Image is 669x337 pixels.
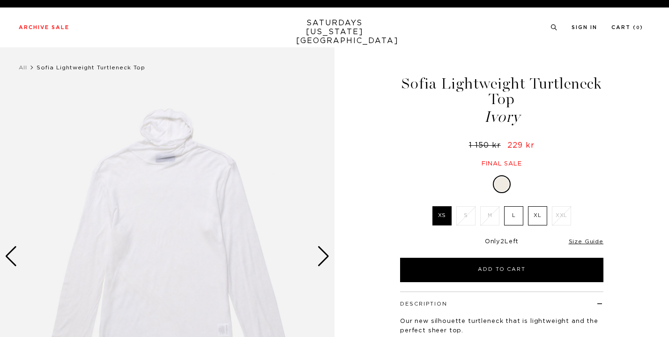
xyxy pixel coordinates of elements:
[611,25,643,30] a: Cart (0)
[399,109,605,125] span: Ivory
[19,65,27,70] a: All
[400,317,603,336] p: Our new silhouette turtleneck that is lightweight and the perfect sheer top.
[317,246,330,267] div: Next slide
[400,301,447,307] button: Description
[19,25,69,30] a: Archive Sale
[400,238,603,246] div: Only Left
[399,160,605,168] div: Final sale
[399,76,605,125] h1: Sofia Lightweight Turtleneck Top
[432,206,452,225] label: XS
[636,26,640,30] small: 0
[504,206,523,225] label: L
[296,19,373,45] a: SATURDAYS[US_STATE][GEOGRAPHIC_DATA]
[528,206,547,225] label: XL
[572,25,597,30] a: Sign In
[400,258,603,282] button: Add to Cart
[569,239,603,244] a: Size Guide
[469,142,505,149] del: 1 150 kr
[37,65,145,70] span: Sofia Lightweight Turtleneck Top
[5,246,17,267] div: Previous slide
[507,142,535,149] span: 229 kr
[500,239,505,245] span: 2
